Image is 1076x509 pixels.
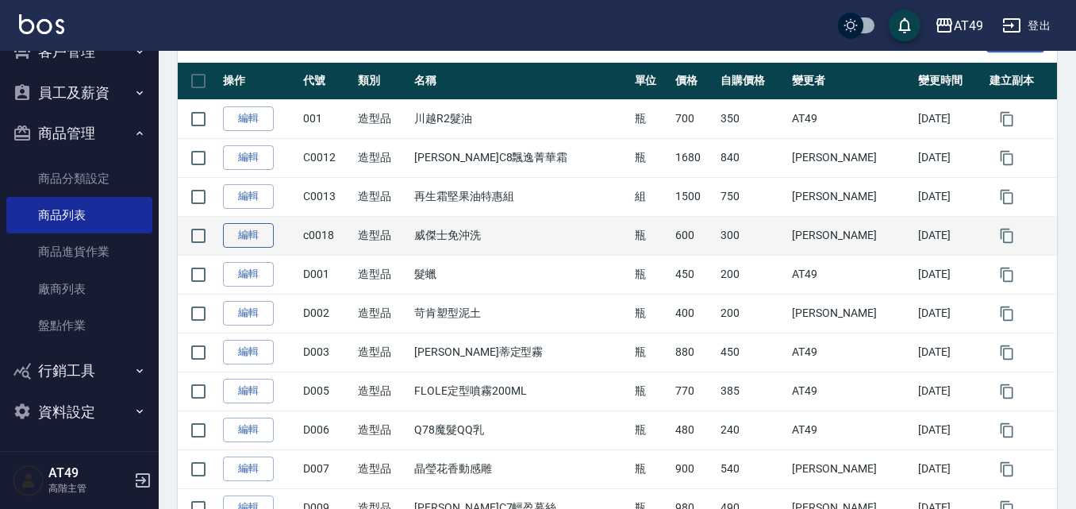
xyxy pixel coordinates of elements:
th: 價格 [671,63,717,100]
td: C0013 [299,177,354,216]
td: 髮蠟 [410,255,630,294]
td: 900 [671,449,717,488]
a: 編輯 [223,145,274,170]
th: 代號 [299,63,354,100]
td: AT49 [788,372,914,411]
td: 700 [671,99,717,138]
a: 廠商列表 [6,271,152,307]
td: [PERSON_NAME] [788,294,914,333]
td: [PERSON_NAME] [788,449,914,488]
td: [DATE] [914,333,986,372]
td: 造型品 [354,177,410,216]
div: AT49 [954,16,983,36]
th: 自購價格 [717,63,788,100]
td: 瓶 [631,216,672,255]
a: 編輯 [223,418,274,442]
th: 建立副本 [986,63,1057,100]
td: 001 [299,99,354,138]
td: Q78魔髮QQ乳 [410,411,630,449]
td: 480 [671,411,717,449]
td: 威傑士免沖洗 [410,216,630,255]
button: 商品管理 [6,113,152,154]
td: 瓶 [631,333,672,372]
a: 編輯 [223,184,274,209]
td: 240 [717,411,788,449]
td: c0018 [299,216,354,255]
a: 編輯 [223,340,274,364]
td: 450 [671,255,717,294]
td: 瓶 [631,294,672,333]
td: D002 [299,294,354,333]
button: 客戶管理 [6,31,152,72]
td: D003 [299,333,354,372]
td: [PERSON_NAME] [788,177,914,216]
td: 造型品 [354,449,410,488]
td: [DATE] [914,372,986,411]
td: 300 [717,216,788,255]
td: [DATE] [914,255,986,294]
a: 商品分類設定 [6,160,152,197]
td: 組 [631,177,672,216]
th: 變更時間 [914,63,986,100]
td: AT49 [788,411,914,449]
td: D007 [299,449,354,488]
img: Logo [19,14,64,34]
td: 造型品 [354,216,410,255]
td: 350 [717,99,788,138]
td: 造型品 [354,333,410,372]
td: 造型品 [354,411,410,449]
td: 200 [717,255,788,294]
button: 登出 [996,11,1057,40]
h5: AT49 [48,465,129,481]
td: [DATE] [914,138,986,177]
td: [DATE] [914,99,986,138]
td: 造型品 [354,372,410,411]
th: 類別 [354,63,410,100]
td: 200 [717,294,788,333]
td: 瓶 [631,99,672,138]
td: [DATE] [914,294,986,333]
td: 瓶 [631,449,672,488]
td: 750 [717,177,788,216]
button: AT49 [928,10,990,42]
td: 450 [717,333,788,372]
a: 盤點作業 [6,307,152,344]
img: Person [13,465,44,496]
a: 編輯 [223,457,274,481]
td: 瓶 [631,255,672,294]
button: 員工及薪資 [6,72,152,114]
td: 880 [671,333,717,372]
td: 晶瑩花香動感雕 [410,449,630,488]
td: 川越R2髮油 [410,99,630,138]
td: C0012 [299,138,354,177]
th: 變更者 [788,63,914,100]
th: 名稱 [410,63,630,100]
td: 造型品 [354,294,410,333]
td: D006 [299,411,354,449]
td: 1680 [671,138,717,177]
a: 商品列表 [6,197,152,233]
td: [DATE] [914,177,986,216]
td: 再生霜堅果油特惠組 [410,177,630,216]
td: [PERSON_NAME]蒂定型霧 [410,333,630,372]
td: AT49 [788,333,914,372]
td: D005 [299,372,354,411]
td: 瓶 [631,138,672,177]
td: [PERSON_NAME] [788,216,914,255]
td: [PERSON_NAME] [788,138,914,177]
td: FLOLE定型噴霧200ML [410,372,630,411]
td: 840 [717,138,788,177]
td: [PERSON_NAME]C8飄逸菁華霜 [410,138,630,177]
td: 540 [717,449,788,488]
td: D001 [299,255,354,294]
a: 編輯 [223,379,274,403]
td: 385 [717,372,788,411]
td: 1500 [671,177,717,216]
a: 商品進貨作業 [6,233,152,270]
button: 行銷工具 [6,350,152,391]
button: 資料設定 [6,391,152,433]
button: save [889,10,920,41]
td: 瓶 [631,411,672,449]
td: [DATE] [914,216,986,255]
td: 600 [671,216,717,255]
